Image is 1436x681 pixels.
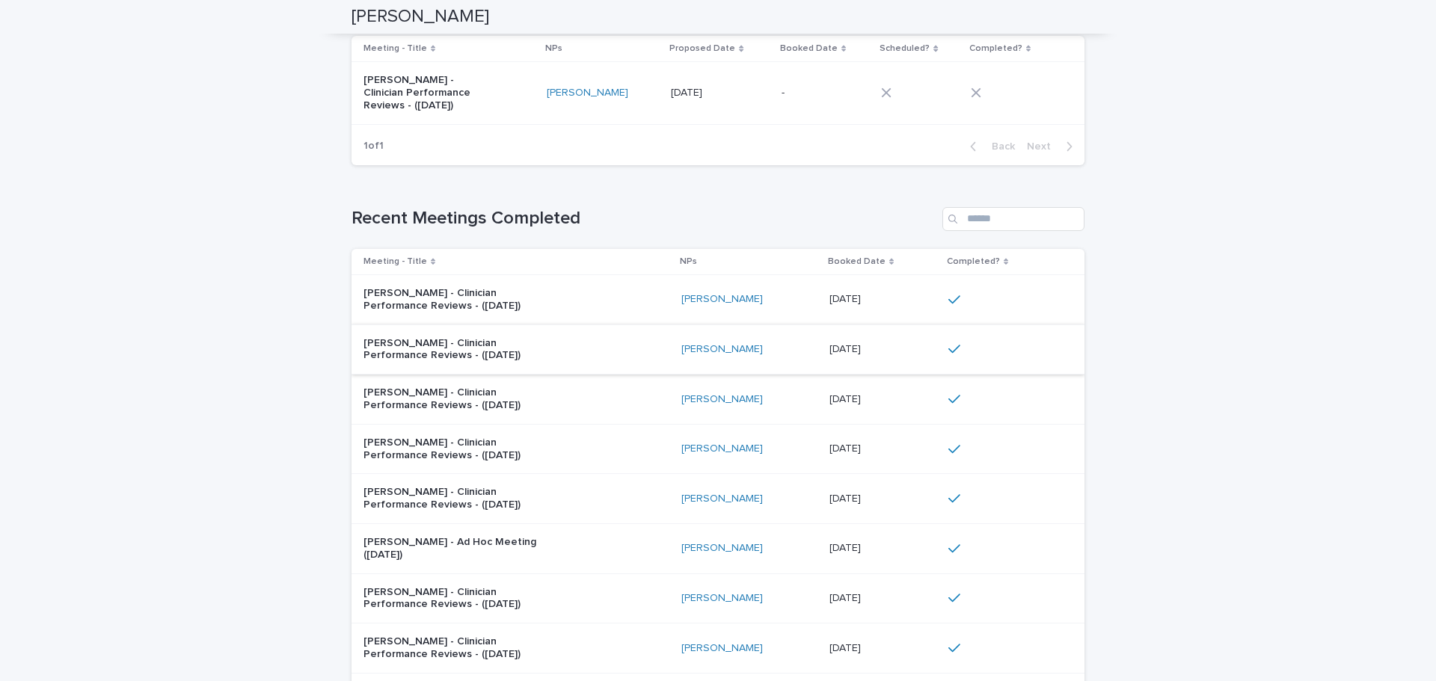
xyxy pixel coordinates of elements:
p: Meeting - Title [363,40,427,57]
p: [DATE] [829,290,864,306]
p: NPs [545,40,562,57]
p: Completed? [947,253,1000,270]
a: [PERSON_NAME] [681,393,763,406]
tr: [PERSON_NAME] - Clinician Performance Reviews - ([DATE])[PERSON_NAME] [DATE][DATE] [352,424,1084,474]
p: 1 of 1 [352,128,396,164]
p: [PERSON_NAME] - Clinician Performance Reviews - ([DATE]) [363,386,550,412]
button: Back [958,140,1021,153]
p: [DATE] [671,84,705,99]
p: Proposed Date [669,40,735,57]
tr: [PERSON_NAME] - Clinician Performance Reviews - ([DATE])[PERSON_NAME] [DATE][DATE] [352,375,1084,425]
a: [PERSON_NAME] [681,642,763,655]
a: [PERSON_NAME] [681,493,763,505]
p: Booked Date [780,40,838,57]
p: [DATE] [829,440,864,455]
tr: [PERSON_NAME] - Clinician Performance Reviews - ([DATE])[PERSON_NAME] [DATE][DATE] [352,573,1084,623]
h2: [PERSON_NAME] [352,6,489,28]
a: [PERSON_NAME] [681,592,763,605]
span: Back [983,141,1015,152]
p: NPs [680,253,697,270]
p: [DATE] [829,539,864,555]
p: [PERSON_NAME] - Clinician Performance Reviews - ([DATE]) [363,74,488,111]
p: [DATE] [829,490,864,505]
p: [DATE] [829,390,864,406]
tr: [PERSON_NAME] - Clinician Performance Reviews - ([DATE])[PERSON_NAME] [DATE][DATE] -- [352,62,1084,124]
a: [PERSON_NAME] [681,542,763,555]
p: Meeting - Title [363,253,427,270]
a: [PERSON_NAME] [681,343,763,356]
p: [PERSON_NAME] - Clinician Performance Reviews - ([DATE]) [363,486,550,511]
tr: [PERSON_NAME] - Clinician Performance Reviews - ([DATE])[PERSON_NAME] [DATE][DATE] [352,474,1084,524]
h1: Recent Meetings Completed [352,208,936,229]
a: [PERSON_NAME] [547,87,628,99]
p: - [782,84,788,99]
p: [PERSON_NAME] - Ad Hoc Meeting ([DATE]) [363,536,550,561]
span: Next [1027,141,1060,152]
tr: [PERSON_NAME] - Ad Hoc Meeting ([DATE])[PERSON_NAME] [DATE][DATE] [352,523,1084,573]
tr: [PERSON_NAME] - Clinician Performance Reviews - ([DATE])[PERSON_NAME] [DATE][DATE] [352,324,1084,375]
a: [PERSON_NAME] [681,443,763,455]
button: Next [1021,140,1084,153]
p: [DATE] [829,639,864,655]
p: [PERSON_NAME] - Clinician Performance Reviews - ([DATE]) [363,337,550,363]
p: [DATE] [829,589,864,605]
p: Scheduled? [880,40,930,57]
p: [PERSON_NAME] - Clinician Performance Reviews - ([DATE]) [363,635,550,661]
p: [PERSON_NAME] - Clinician Performance Reviews - ([DATE]) [363,437,550,462]
p: Booked Date [828,253,886,270]
a: [PERSON_NAME] [681,293,763,306]
p: Completed? [969,40,1022,57]
p: [DATE] [829,340,864,356]
tr: [PERSON_NAME] - Clinician Performance Reviews - ([DATE])[PERSON_NAME] [DATE][DATE] [352,623,1084,674]
p: [PERSON_NAME] - Clinician Performance Reviews - ([DATE]) [363,287,550,312]
p: [PERSON_NAME] - Clinician Performance Reviews - ([DATE]) [363,586,550,611]
input: Search [942,207,1084,231]
tr: [PERSON_NAME] - Clinician Performance Reviews - ([DATE])[PERSON_NAME] [DATE][DATE] [352,274,1084,324]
